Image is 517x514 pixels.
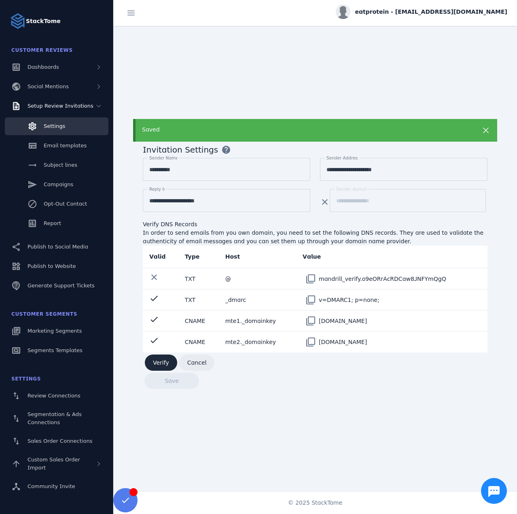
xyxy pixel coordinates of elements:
td: TXT [179,268,219,289]
a: Opt-Out Contact [5,195,108,213]
span: Dashboards [28,64,59,70]
span: Review Connections [28,393,81,399]
div: v=DMARC1; p=none; [319,292,379,308]
button: eatprotein - [EMAIL_ADDRESS][DOMAIN_NAME] [336,4,507,19]
span: Opt-Out Contact [44,201,87,207]
a: Generate Support Tickets [5,277,108,295]
span: Cancel [187,360,207,365]
th: Valid [143,246,179,268]
td: _dmarc [219,289,297,310]
th: Value [297,246,487,268]
span: Subject lines [44,162,77,168]
span: Setup Review Invitations [28,103,93,109]
img: profile.jpg [336,4,350,19]
span: Sales Order Connections [28,438,92,444]
div: Verify DNS Records [143,220,487,229]
span: Verify [153,360,169,365]
span: Custom Sales Order Import [28,457,80,471]
mat-label: Sender domain [336,187,369,191]
strong: StackTome [26,17,61,25]
mat-icon: check [149,293,159,303]
mat-icon: clear [320,197,330,207]
a: Segmentation & Ads Connections [5,406,108,431]
mat-icon: clear [149,272,159,282]
a: Settings [5,117,108,135]
div: [DOMAIN_NAME] [319,313,367,329]
mat-label: Sender Name [149,155,178,160]
span: Email templates [44,142,87,149]
a: Sales Order Connections [5,432,108,450]
td: CNAME [179,331,219,353]
a: Campaigns [5,176,108,193]
a: Segments Templates [5,342,108,359]
mat-icon: check [149,336,159,345]
td: mte1._domainkey [219,310,297,331]
div: mandrill_verify.o9eORrAcRDCaw8JNFYmQgQ [319,271,446,287]
span: Settings [44,123,65,129]
td: TXT [179,289,219,310]
a: Community Invite [5,478,108,495]
span: Segmentation & Ads Connections [28,411,82,425]
a: Subject lines [5,156,108,174]
td: mte2._domainkey [219,331,297,353]
td: CNAME [179,310,219,331]
th: Host [219,246,297,268]
span: Campaigns [44,181,73,187]
div: In order to send emails from you own domain, you need to set the following DNS records. They are ... [143,229,487,246]
span: Publish to Website [28,263,76,269]
a: Publish to Social Media [5,238,108,256]
a: Publish to Website [5,257,108,275]
mat-label: Reply to [149,187,167,191]
td: @ [219,268,297,289]
span: Community Invite [28,483,75,489]
span: Report [44,220,61,226]
mat-label: Sender Address [326,155,360,160]
span: Invitation Settings [143,144,218,156]
span: eatprotein - [EMAIL_ADDRESS][DOMAIN_NAME] [355,8,507,16]
button: Verify [145,355,177,371]
span: Customer Segments [11,311,77,317]
span: © 2025 StackTome [288,499,343,507]
button: Cancel [179,355,215,371]
a: Email templates [5,137,108,155]
div: Saved [142,125,456,134]
img: Logo image [10,13,26,29]
span: Publish to Social Media [28,244,88,250]
span: Generate Support Tickets [28,282,95,289]
span: Marketing Segments [28,328,82,334]
span: Settings [11,376,41,382]
span: Social Mentions [28,83,69,89]
div: [DOMAIN_NAME] [319,334,367,350]
a: Review Connections [5,387,108,405]
a: Marketing Segments [5,322,108,340]
th: Type [179,246,219,268]
span: Segments Templates [28,347,83,353]
mat-icon: check [149,314,159,324]
a: Report [5,215,108,232]
span: Customer Reviews [11,47,73,53]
